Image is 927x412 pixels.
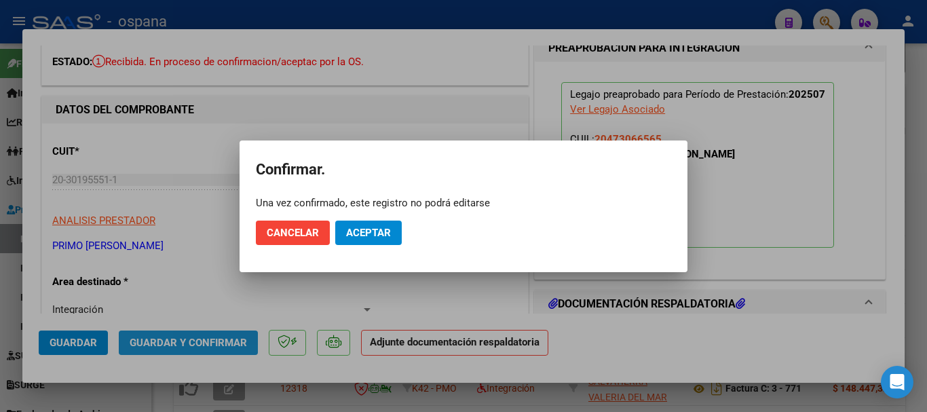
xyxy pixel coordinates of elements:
button: Cancelar [256,221,330,245]
span: Aceptar [346,227,391,239]
h2: Confirmar. [256,157,671,183]
div: Open Intercom Messenger [881,366,913,398]
span: Cancelar [267,227,319,239]
div: Una vez confirmado, este registro no podrá editarse [256,196,671,210]
button: Aceptar [335,221,402,245]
